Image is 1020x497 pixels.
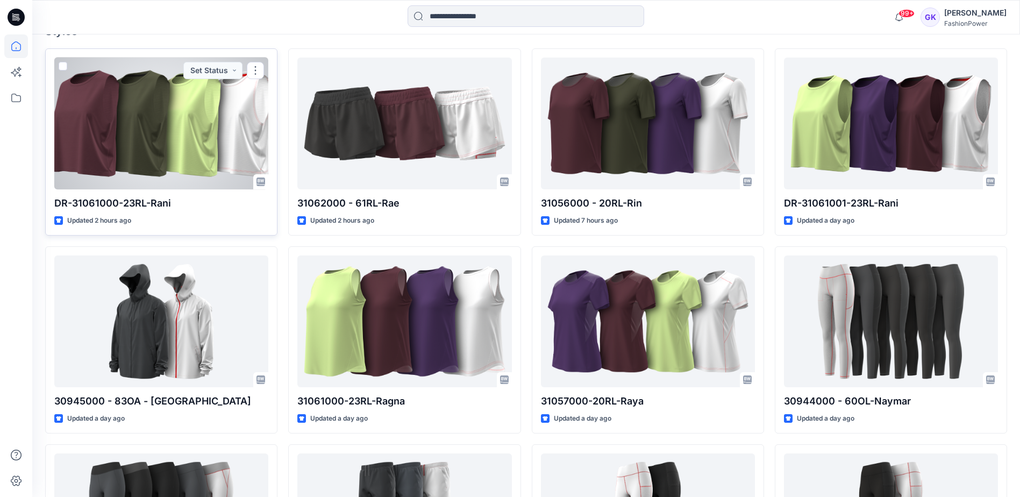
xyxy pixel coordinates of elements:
p: Updated a day ago [554,413,611,424]
div: GK [921,8,940,27]
a: 30944000 - 60OL-Naymar [784,255,998,387]
div: [PERSON_NAME] [944,6,1007,19]
p: Updated a day ago [797,413,854,424]
p: 31062000 - 61RL-Rae [297,196,511,211]
span: 99+ [898,9,915,18]
p: Updated a day ago [797,215,854,226]
p: 30945000 - 83OA - [GEOGRAPHIC_DATA] [54,394,268,409]
p: Updated 7 hours ago [554,215,618,226]
p: 31057000-20RL-Raya [541,394,755,409]
p: DR-31061001-23RL-Rani [784,196,998,211]
a: DR-31061001-23RL-Rani [784,58,998,189]
div: FashionPower [944,19,1007,27]
a: 31061000-23RL-Ragna [297,255,511,387]
p: 30944000 - 60OL-Naymar [784,394,998,409]
p: Updated 2 hours ago [67,215,131,226]
p: Updated a day ago [310,413,368,424]
a: 31057000-20RL-Raya [541,255,755,387]
a: 30945000 - 83OA - Nori [54,255,268,387]
p: Updated a day ago [67,413,125,424]
a: 31062000 - 61RL-Rae [297,58,511,189]
a: DR-31061000-23RL-Rani [54,58,268,189]
p: 31061000-23RL-Ragna [297,394,511,409]
a: 31056000 - 20RL-Rin [541,58,755,189]
p: 31056000 - 20RL-Rin [541,196,755,211]
p: DR-31061000-23RL-Rani [54,196,268,211]
p: Updated 2 hours ago [310,215,374,226]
